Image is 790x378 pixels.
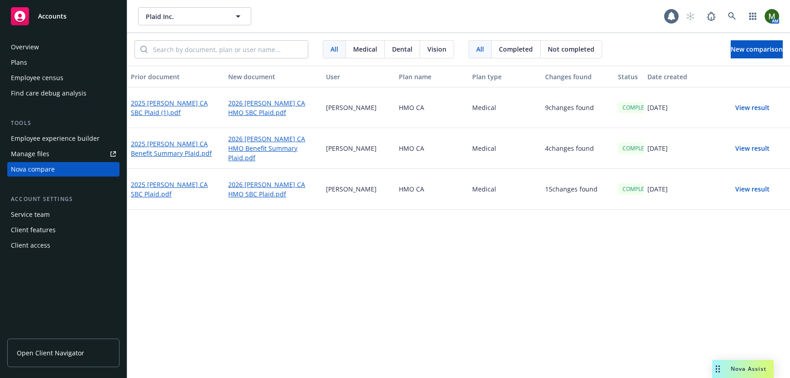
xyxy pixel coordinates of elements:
span: Medical [353,44,377,54]
p: [PERSON_NAME] [326,144,377,153]
span: All [330,44,338,54]
button: Prior document [127,66,225,87]
button: View result [721,99,784,117]
a: Client access [7,238,120,253]
button: User [322,66,395,87]
button: New comparison [731,40,783,58]
button: Nova Assist [712,360,774,378]
span: Accounts [38,13,67,20]
p: [PERSON_NAME] [326,184,377,194]
svg: Search [140,46,148,53]
div: Medical [469,169,541,210]
p: [PERSON_NAME] [326,103,377,112]
span: Vision [427,44,446,54]
span: Completed [499,44,533,54]
div: Date created [647,72,713,81]
div: Find care debug analysis [11,86,86,100]
button: View result [721,180,784,198]
div: Medical [469,128,541,169]
button: Date created [644,66,717,87]
a: Service team [7,207,120,222]
button: Status [614,66,644,87]
span: Plaid Inc. [146,12,224,21]
div: Medical [469,87,541,128]
div: New document [228,72,318,81]
button: New document [225,66,322,87]
img: photo [765,9,779,24]
a: Plans [7,55,120,70]
a: 2025 [PERSON_NAME] CA Benefit Summary Plaid.pdf [131,139,221,158]
button: Plan name [395,66,468,87]
a: Employee census [7,71,120,85]
div: Drag to move [712,360,723,378]
div: Nova compare [11,162,55,177]
a: Find care debug analysis [7,86,120,100]
div: Plans [11,55,27,70]
div: HMO CA [395,87,468,128]
span: Dental [392,44,412,54]
div: Overview [11,40,39,54]
a: Employee experience builder [7,131,120,146]
div: Status [618,72,640,81]
div: Client features [11,223,56,237]
a: Start snowing [681,7,699,25]
a: 2026 [PERSON_NAME] CA HMO SBC Plaid.pdf [228,180,318,199]
p: 15 changes found [545,184,598,194]
div: Employee experience builder [11,131,100,146]
div: COMPLETED [618,143,659,154]
button: Changes found [541,66,614,87]
div: Employee census [11,71,63,85]
a: Switch app [744,7,762,25]
a: Search [723,7,741,25]
p: 4 changes found [545,144,594,153]
a: Overview [7,40,120,54]
div: Tools [7,119,120,128]
div: Plan name [399,72,464,81]
span: Not completed [548,44,594,54]
div: COMPLETED [618,183,659,195]
button: Plan type [469,66,541,87]
a: Client features [7,223,120,237]
a: Nova compare [7,162,120,177]
a: 2025 [PERSON_NAME] CA SBC Plaid.pdf [131,180,221,199]
span: New comparison [731,45,783,53]
div: COMPLETED [618,102,659,113]
button: Plaid Inc. [138,7,251,25]
div: Client access [11,238,50,253]
div: Service team [11,207,50,222]
p: 9 changes found [545,103,594,112]
div: Manage files [11,147,49,161]
div: Prior document [131,72,221,81]
div: HMO CA [395,169,468,210]
div: Changes found [545,72,611,81]
div: User [326,72,392,81]
a: Manage files [7,147,120,161]
a: 2026 [PERSON_NAME] CA HMO SBC Plaid.pdf [228,98,318,117]
span: Nova Assist [731,365,766,373]
a: 2025 [PERSON_NAME] CA SBC Plaid (1).pdf [131,98,221,117]
span: Open Client Navigator [17,348,84,358]
p: [DATE] [647,144,668,153]
span: All [476,44,484,54]
div: HMO CA [395,128,468,169]
a: Report a Bug [702,7,720,25]
div: Plan type [472,72,538,81]
a: 2026 [PERSON_NAME] CA HMO Benefit Summary Plaid.pdf [228,134,318,163]
p: [DATE] [647,184,668,194]
a: Accounts [7,4,120,29]
div: Account settings [7,195,120,204]
button: View result [721,139,784,158]
input: Search by document, plan or user name... [148,41,308,58]
p: [DATE] [647,103,668,112]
